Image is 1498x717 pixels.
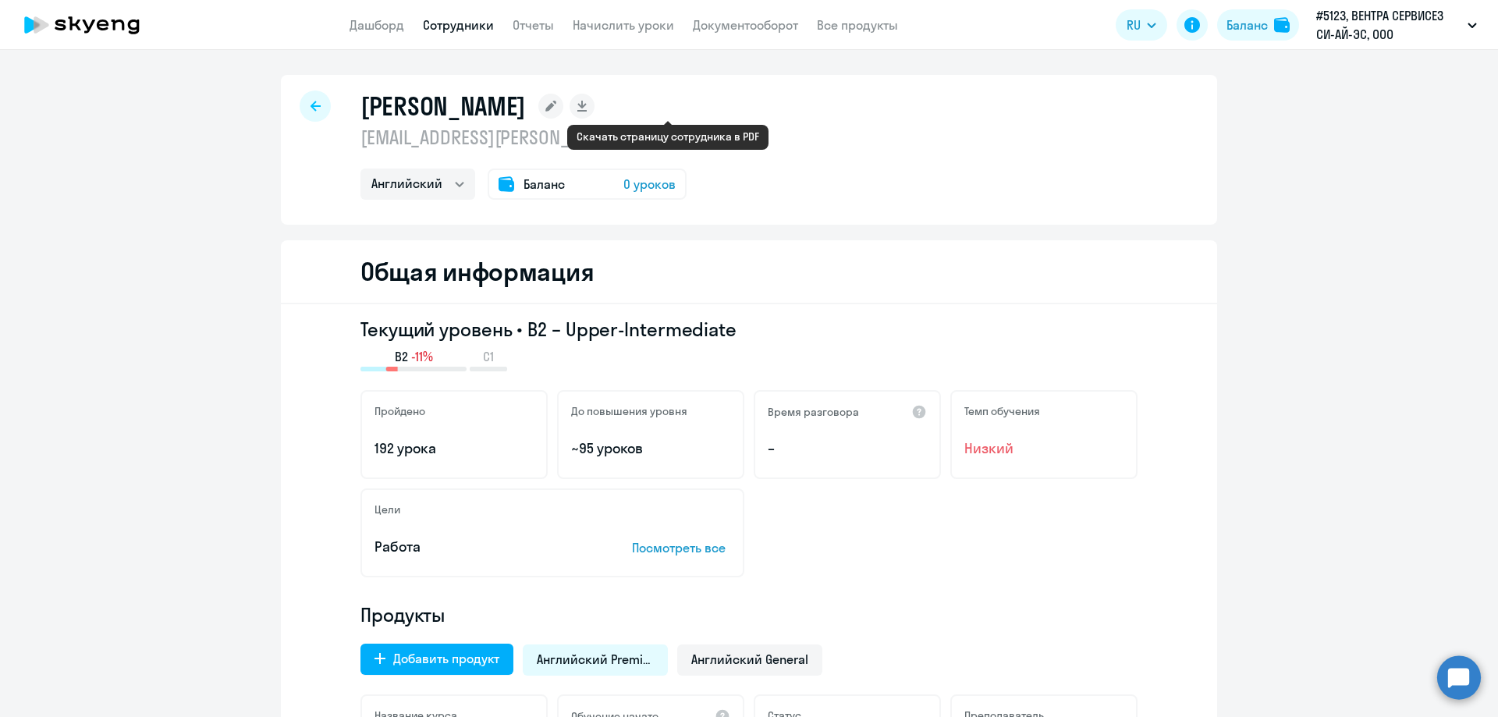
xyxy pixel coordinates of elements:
[483,348,494,365] span: C1
[350,17,404,33] a: Дашборд
[374,537,584,557] p: Работа
[360,602,1138,627] h4: Продукты
[395,348,408,365] span: B2
[524,175,565,193] span: Баланс
[768,405,859,419] h5: Время разговора
[693,17,798,33] a: Документооборот
[1274,17,1290,33] img: balance
[573,17,674,33] a: Начислить уроки
[1226,16,1268,34] div: Баланс
[1217,9,1299,41] button: Балансbalance
[577,130,759,144] div: Скачать страницу сотрудника в PDF
[1308,6,1485,44] button: #5123, ВЕНТРА СЕРВИСЕЗ СИ-АЙ-ЭС, ООО
[1127,16,1141,34] span: RU
[571,404,687,418] h5: До повышения уровня
[768,438,927,459] p: –
[360,317,1138,342] h3: Текущий уровень • B2 – Upper-Intermediate
[513,17,554,33] a: Отчеты
[374,404,425,418] h5: Пройдено
[623,175,676,193] span: 0 уроков
[423,17,494,33] a: Сотрудники
[360,644,513,675] button: Добавить продукт
[360,256,594,287] h2: Общая информация
[537,651,654,668] span: Английский Premium
[691,651,808,668] span: Английский General
[393,649,499,668] div: Добавить продукт
[374,438,534,459] p: 192 урока
[571,438,730,459] p: ~95 уроков
[1316,6,1461,44] p: #5123, ВЕНТРА СЕРВИСЕЗ СИ-АЙ-ЭС, ООО
[632,538,730,557] p: Посмотреть все
[817,17,898,33] a: Все продукты
[411,348,433,365] span: -11%
[1116,9,1167,41] button: RU
[374,502,400,516] h5: Цели
[360,125,743,150] p: [EMAIL_ADDRESS][PERSON_NAME][DOMAIN_NAME]
[964,404,1040,418] h5: Темп обучения
[360,91,526,122] h1: [PERSON_NAME]
[964,438,1123,459] span: Низкий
